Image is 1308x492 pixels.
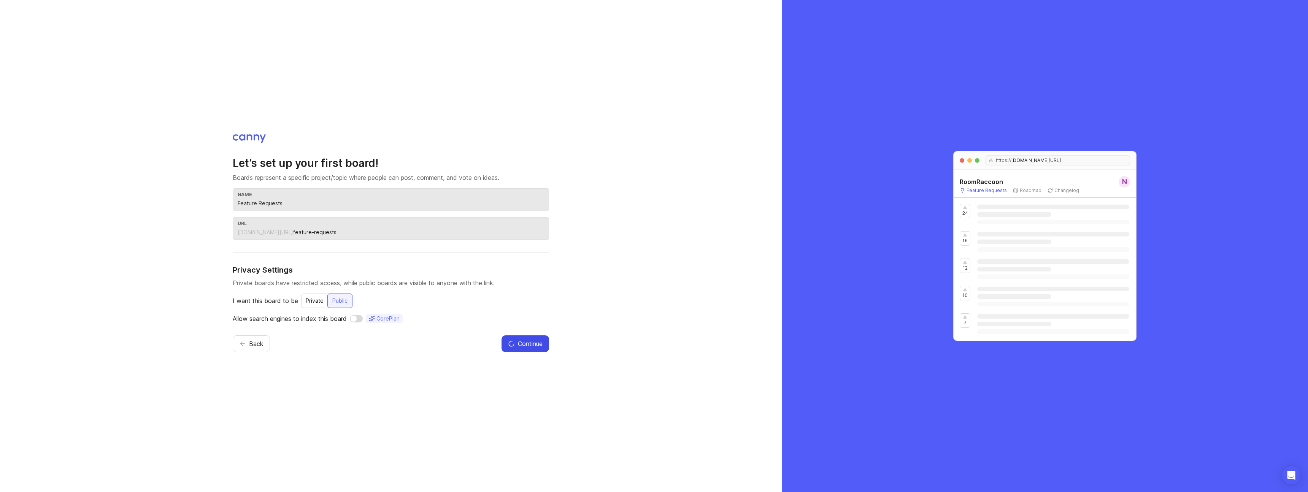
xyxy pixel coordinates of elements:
[960,177,1003,186] h5: RoomRaccoon
[238,192,544,197] div: name
[502,335,549,352] button: Continue
[233,173,549,182] p: Boards represent a specific project/topic where people can post, comment, and vote on ideas.
[518,339,543,348] span: Continue
[1282,466,1300,484] div: Open Intercom Messenger
[1011,157,1061,163] span: [DOMAIN_NAME][URL]
[238,199,544,208] input: Feature Requests
[233,335,270,352] button: Back
[962,292,968,298] p: 10
[327,294,352,308] button: Public
[376,315,400,322] span: Core Plan
[249,339,264,348] span: Back
[993,157,1011,163] span: https://
[301,294,328,308] button: Private
[233,296,298,305] p: I want this board to be
[1054,187,1079,194] p: Changelog
[238,229,293,236] div: [DOMAIN_NAME][URL]
[238,221,544,226] div: url
[967,187,1007,194] p: Feature Requests
[1119,176,1130,187] div: N
[962,238,968,244] p: 16
[233,278,549,287] p: Private boards have restricted access, while public boards are visible to anyone with the link.
[293,228,544,236] input: feature-requests
[963,265,968,271] p: 12
[964,320,967,326] p: 7
[233,156,549,170] h2: Let’s set up your first board!
[233,134,266,143] img: Canny logo
[962,210,968,216] p: 24
[233,314,347,323] p: Allow search engines to index this board
[233,265,549,275] h4: Privacy Settings
[1020,187,1041,194] p: Roadmap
